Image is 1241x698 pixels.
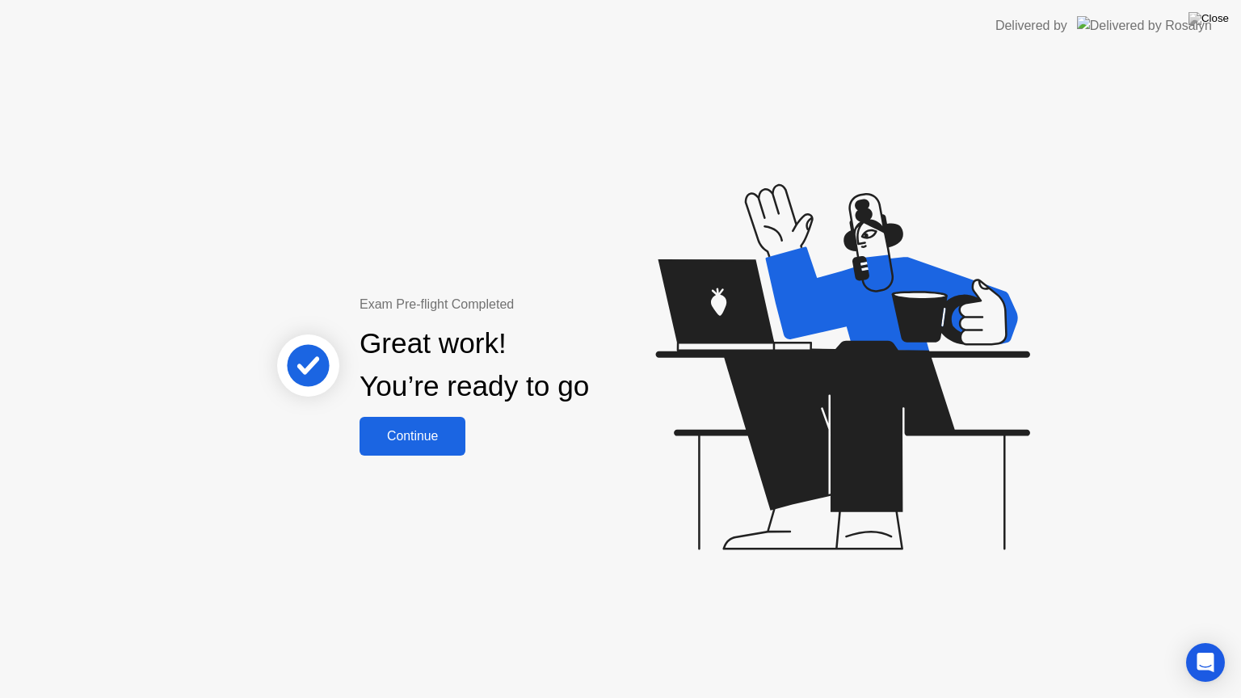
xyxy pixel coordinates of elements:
[1188,12,1229,25] img: Close
[364,429,461,444] div: Continue
[995,16,1067,36] div: Delivered by
[360,322,589,408] div: Great work! You’re ready to go
[360,295,693,314] div: Exam Pre-flight Completed
[1077,16,1212,35] img: Delivered by Rosalyn
[1186,643,1225,682] div: Open Intercom Messenger
[360,417,465,456] button: Continue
